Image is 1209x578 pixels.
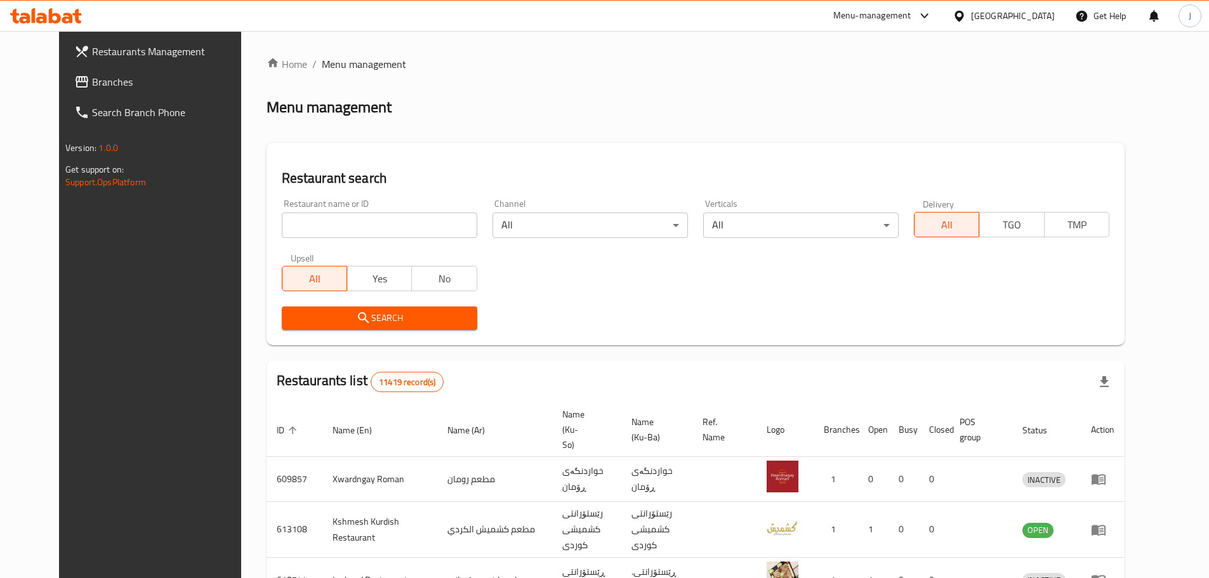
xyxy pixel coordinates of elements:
a: Search Branch Phone [64,97,261,128]
span: ID [277,423,301,438]
span: Status [1022,423,1064,438]
th: Open [858,403,889,457]
span: J [1189,9,1191,23]
td: مطعم رومان [437,457,552,502]
span: Version: [65,140,96,156]
td: رێستۆرانتی کشمیشى كوردى [552,502,621,558]
th: Busy [889,403,919,457]
th: Action [1081,403,1125,457]
span: Ref. Name [703,414,741,445]
div: Menu [1091,522,1114,537]
div: [GEOGRAPHIC_DATA] [971,9,1055,23]
td: Kshmesh Kurdish Restaurant [322,502,437,558]
span: 11419 record(s) [371,376,443,388]
a: Restaurants Management [64,36,261,67]
a: Support.OpsPlatform [65,174,146,190]
button: All [914,212,979,237]
td: 1 [814,457,858,502]
td: 1 [814,502,858,558]
div: All [703,213,899,238]
span: TMP [1050,216,1104,234]
label: Delivery [923,199,955,208]
span: Search [292,310,467,326]
input: Search for restaurant name or ID.. [282,213,477,238]
td: خواردنگەی ڕۆمان [552,457,621,502]
span: All [920,216,974,234]
li: / [312,56,317,72]
span: POS group [960,414,997,445]
td: 613108 [267,502,322,558]
span: OPEN [1022,523,1054,537]
td: Xwardngay Roman [322,457,437,502]
a: Home [267,56,307,72]
span: Search Branch Phone [92,105,251,120]
span: Name (Ar) [447,423,501,438]
nav: breadcrumb [267,56,1125,72]
span: TGO [984,216,1039,234]
th: Branches [814,403,858,457]
h2: Restaurant search [282,169,1109,188]
button: No [411,266,477,291]
td: مطعم كشميش الكردي [437,502,552,558]
td: 1 [858,502,889,558]
span: Branches [92,74,251,89]
label: Upsell [291,253,314,262]
span: 1.0.0 [98,140,118,156]
span: Name (Ku-Ba) [631,414,677,445]
a: Branches [64,67,261,97]
h2: Restaurants list [277,371,444,392]
div: INACTIVE [1022,472,1066,487]
button: Yes [347,266,412,291]
div: Menu [1091,471,1114,487]
span: INACTIVE [1022,473,1066,487]
td: 0 [889,502,919,558]
span: Name (En) [333,423,388,438]
span: Get support on: [65,161,124,178]
button: All [282,266,347,291]
div: All [492,213,688,238]
td: 0 [889,457,919,502]
span: Yes [352,270,407,288]
td: 0 [919,502,949,558]
div: Total records count [371,372,444,392]
button: TGO [979,212,1044,237]
img: Kshmesh Kurdish Restaurant [767,511,798,543]
span: All [287,270,342,288]
span: Menu management [322,56,406,72]
span: Name (Ku-So) [562,407,606,452]
div: Export file [1089,367,1120,397]
td: 0 [919,457,949,502]
th: Closed [919,403,949,457]
div: Menu-management [833,8,911,23]
td: خواردنگەی ڕۆمان [621,457,692,502]
span: No [417,270,472,288]
th: Logo [756,403,814,457]
td: رێستۆرانتی کشمیشى كوردى [621,502,692,558]
td: 609857 [267,457,322,502]
span: Restaurants Management [92,44,251,59]
h2: Menu management [267,97,392,117]
td: 0 [858,457,889,502]
img: Xwardngay Roman [767,461,798,492]
button: TMP [1044,212,1109,237]
button: Search [282,306,477,330]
